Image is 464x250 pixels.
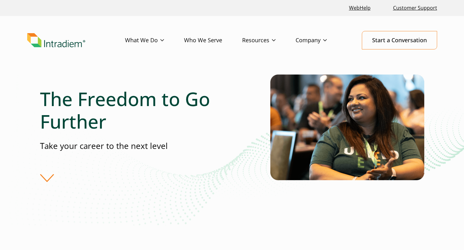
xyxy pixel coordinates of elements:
[391,1,440,15] a: Customer Support
[40,88,232,133] h1: The Freedom to Go Further
[27,33,125,48] a: Link to homepage of Intradiem
[184,31,242,49] a: Who We Serve
[27,33,85,48] img: Intradiem
[40,140,232,152] p: Take your career to the next level
[347,1,373,15] a: Link opens in a new window
[242,31,296,49] a: Resources
[296,31,347,49] a: Company
[125,31,184,49] a: What We Do
[362,31,437,49] a: Start a Conversation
